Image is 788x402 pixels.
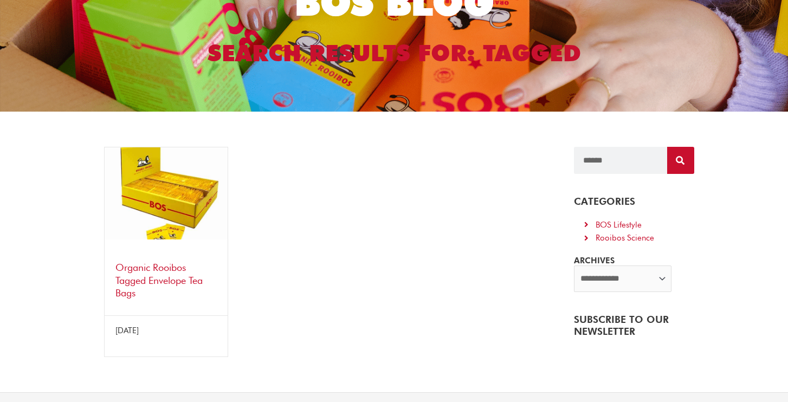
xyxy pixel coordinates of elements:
[115,326,139,335] span: [DATE]
[97,38,692,68] h2: Search Results for: tagged
[574,314,694,337] h4: SUBSCRIBE TO OUR NEWSLETTER
[574,256,694,265] h5: ARCHIVES
[115,262,203,299] a: Organic Rooibos Tagged Envelope Tea Bags
[667,147,694,174] button: Search
[596,218,642,232] div: BOS Lifestyle
[582,218,686,232] a: BOS Lifestyle
[574,196,694,208] h4: CATEGORIES
[596,231,654,245] div: Rooibos Science
[582,231,686,245] a: Rooibos Science
[105,147,228,239] img: Organic Rooibos tea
